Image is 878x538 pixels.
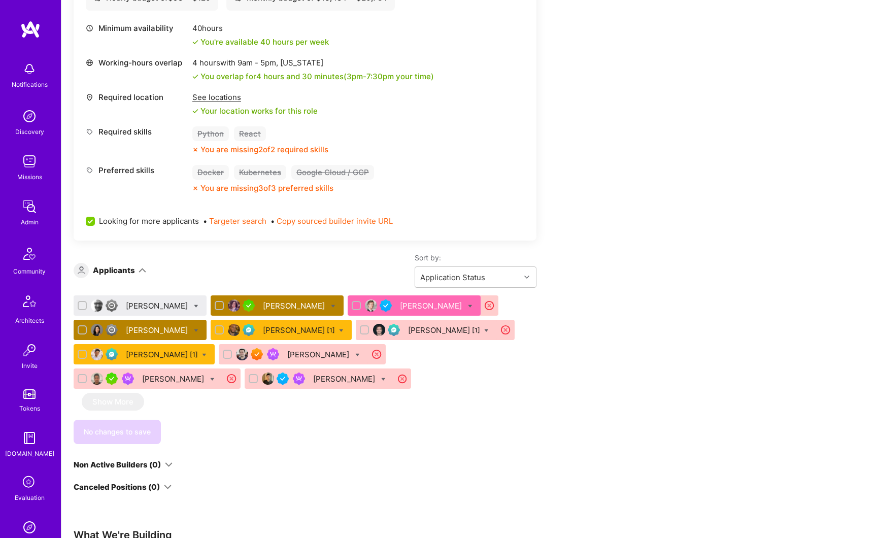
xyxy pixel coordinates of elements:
[86,57,187,68] div: Working-hours overlap
[339,328,344,333] i: Bulk Status Update
[15,126,44,137] div: Discovery
[74,482,160,492] div: Canceled Positions (0)
[468,304,472,309] i: Bulk Status Update
[192,108,198,114] i: icon Check
[106,348,118,360] img: Evaluation Call Pending
[200,71,434,82] div: You overlap for 4 hours and 30 minutes ( your time)
[192,57,434,68] div: 4 hours with [US_STATE]
[192,165,229,180] div: Docker
[86,126,187,137] div: Required skills
[287,349,351,360] div: [PERSON_NAME]
[91,299,103,312] img: User Avatar
[251,348,263,360] img: Exceptional A.Teamer
[194,304,198,309] i: Bulk Status Update
[86,166,93,174] i: icon Tag
[202,353,207,357] i: Bulk Status Update
[164,483,172,491] i: icon ArrowDown
[13,266,46,277] div: Community
[192,126,229,141] div: Python
[200,144,328,155] div: You are missing 2 of 2 required skills
[209,216,266,226] button: Targeter search
[397,373,409,385] i: icon CloseRedCircle
[277,373,289,385] img: Vetted A.Teamer
[142,374,206,384] div: [PERSON_NAME]
[203,216,266,226] span: •
[17,242,42,266] img: Community
[192,23,329,33] div: 40 hours
[192,92,318,103] div: See locations
[327,325,335,335] sup: [1]
[86,93,93,101] i: icon Location
[20,20,41,39] img: logo
[126,349,198,360] div: [PERSON_NAME]
[293,373,305,385] img: Been on Mission
[15,315,44,326] div: Architects
[86,24,93,32] i: icon Clock
[15,492,45,503] div: Evaluation
[23,389,36,399] img: tokens
[484,300,495,312] i: icon CloseRedCircle
[373,324,385,336] img: User Avatar
[524,275,529,280] i: icon Chevron
[19,403,40,414] div: Tokens
[91,348,103,360] img: User Avatar
[192,37,329,47] div: You're available 40 hours per week
[365,299,377,312] img: User Avatar
[355,353,360,357] i: Bulk Status Update
[271,216,393,226] span: •
[415,253,536,262] label: Sort by:
[93,265,135,276] div: Applicants
[78,266,85,274] i: icon Applicant
[192,74,198,80] i: icon Check
[22,360,38,371] div: Invite
[165,461,173,468] i: icon ArrowDown
[210,377,215,382] i: Bulk Status Update
[408,325,480,335] div: [PERSON_NAME]
[194,328,198,333] i: Bulk Status Update
[400,300,464,311] div: [PERSON_NAME]
[200,183,333,193] div: You are missing 3 of 3 preferred skills
[190,349,198,360] sup: [1]
[5,448,54,459] div: [DOMAIN_NAME]
[484,328,489,333] i: Bulk Status Update
[228,299,240,312] img: User Avatar
[91,373,103,385] img: User Avatar
[236,348,248,360] img: User Avatar
[228,324,240,336] img: User Avatar
[106,324,118,336] img: Limited Access
[126,325,190,335] div: [PERSON_NAME]
[500,324,512,336] i: icon CloseRedCircle
[86,165,187,176] div: Preferred skills
[192,147,198,153] i: icon CloseOrange
[19,106,40,126] img: discovery
[19,340,40,360] img: Invite
[99,216,199,226] span: Looking for more applicants
[86,92,187,103] div: Required location
[106,299,118,312] img: Limited Access
[192,39,198,45] i: icon Check
[19,428,40,448] img: guide book
[19,151,40,172] img: teamwork
[139,266,146,274] i: icon ArrowDown
[20,473,39,492] i: icon SelectionTeam
[243,299,255,312] img: A.Teamer in Residence
[12,79,48,90] div: Notifications
[291,165,374,180] div: Google Cloud / GCP
[122,373,134,385] img: Been on Mission
[19,517,40,537] img: Admin Search
[17,172,42,182] div: Missions
[86,128,93,136] i: icon Tag
[235,58,280,68] span: 9am - 5pm ,
[19,59,40,79] img: bell
[243,324,255,336] img: Evaluation Call Pending
[234,165,286,180] div: Kubernetes
[106,373,118,385] img: A.Teamer in Residence
[347,72,394,81] span: 3pm - 7:30pm
[17,291,42,315] img: Architects
[313,374,377,384] div: [PERSON_NAME]
[331,304,335,309] i: Bulk Status Update
[262,373,274,385] img: User Avatar
[277,216,393,226] button: Copy sourced builder invite URL
[82,393,144,411] button: Show More
[380,299,392,312] img: Vetted A.Teamer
